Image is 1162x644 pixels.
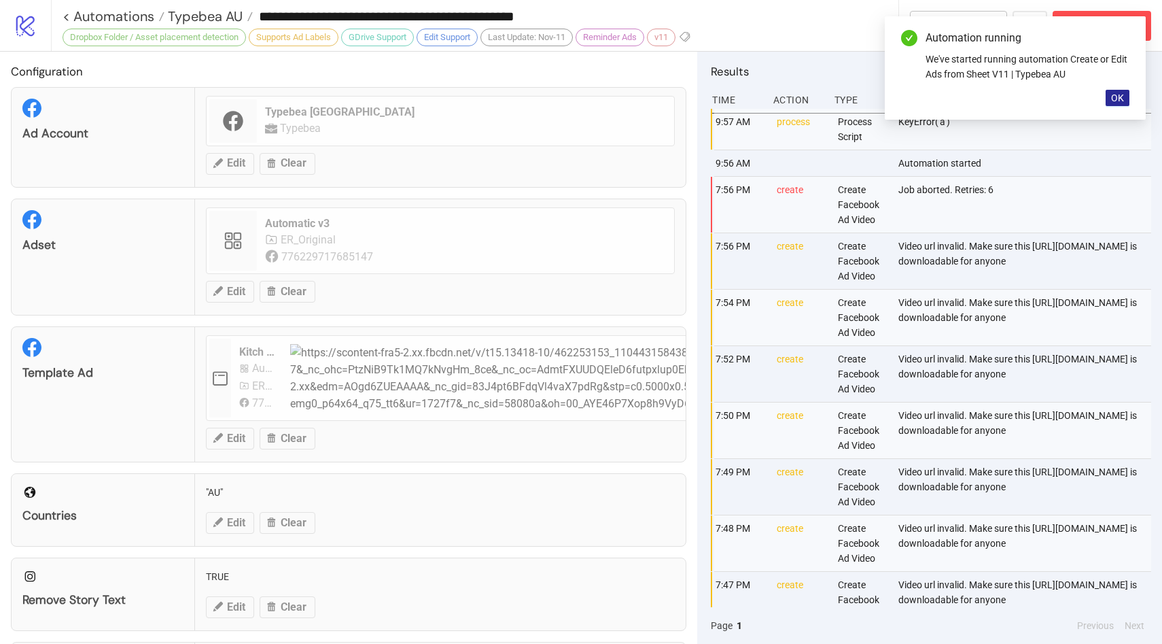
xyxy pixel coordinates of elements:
[576,29,644,46] div: Reminder Ads
[775,177,827,233] div: create
[926,52,1129,82] div: We've started running automation Create or Edit Ads from Sheet V11 | Typebea AU
[775,403,827,458] div: create
[775,459,827,515] div: create
[897,150,1155,176] div: Automation started
[249,29,338,46] div: Supports Ad Labels
[772,87,824,113] div: Action
[480,29,573,46] div: Last Update: Nov-11
[714,572,766,628] div: 7:47 PM
[714,403,766,458] div: 7:50 PM
[1073,618,1118,633] button: Previous
[837,177,888,233] div: Create Facebook Ad Video
[897,515,1155,571] div: Video url invalid. Make sure this [URL][DOMAIN_NAME] is downloadable for anyone
[714,459,766,515] div: 7:49 PM
[897,459,1155,515] div: Video url invalid. Make sure this [URL][DOMAIN_NAME] is downloadable for anyone
[711,87,762,113] div: Time
[714,290,766,345] div: 7:54 PM
[837,233,888,289] div: Create Facebook Ad Video
[647,29,675,46] div: v11
[775,515,827,571] div: create
[164,10,253,23] a: Typebea AU
[837,459,888,515] div: Create Facebook Ad Video
[837,346,888,402] div: Create Facebook Ad Video
[897,233,1155,289] div: Video url invalid. Make sure this [URL][DOMAIN_NAME] is downloadable for anyone
[714,346,766,402] div: 7:52 PM
[1111,92,1124,103] span: OK
[711,63,1151,80] h2: Results
[417,29,478,46] div: Edit Support
[926,30,1129,46] div: Automation running
[63,29,246,46] div: Dropbox Folder / Asset placement detection
[714,177,766,233] div: 7:56 PM
[775,233,827,289] div: create
[901,30,917,46] span: check-circle
[833,87,885,113] div: Type
[164,7,243,25] span: Typebea AU
[837,515,888,571] div: Create Facebook Ad Video
[1053,11,1151,41] button: Abort Run
[63,10,164,23] a: < Automations
[837,572,888,628] div: Create Facebook Ad Video
[1013,11,1047,41] button: ...
[714,150,766,176] div: 9:56 AM
[837,403,888,458] div: Create Facebook Ad Video
[897,290,1155,345] div: Video url invalid. Make sure this [URL][DOMAIN_NAME] is downloadable for anyone
[1106,90,1129,106] button: OK
[897,403,1155,458] div: Video url invalid. Make sure this [URL][DOMAIN_NAME] is downloadable for anyone
[897,572,1155,628] div: Video url invalid. Make sure this [URL][DOMAIN_NAME] is downloadable for anyone
[837,290,888,345] div: Create Facebook Ad Video
[714,233,766,289] div: 7:56 PM
[341,29,414,46] div: GDrive Support
[775,290,827,345] div: create
[775,109,827,150] div: process
[897,177,1155,233] div: Job aborted. Retries: 6
[1121,618,1148,633] button: Next
[714,515,766,571] div: 7:48 PM
[775,572,827,628] div: create
[714,109,766,150] div: 9:57 AM
[733,618,746,633] button: 1
[11,63,686,80] h2: Configuration
[837,109,888,150] div: Process Script
[897,346,1155,402] div: Video url invalid. Make sure this [URL][DOMAIN_NAME] is downloadable for anyone
[910,11,1008,41] button: To Builder
[775,346,827,402] div: create
[711,618,733,633] span: Page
